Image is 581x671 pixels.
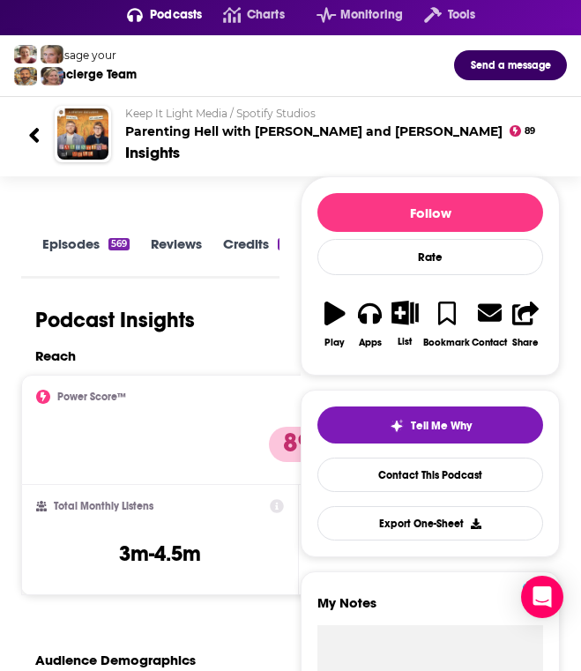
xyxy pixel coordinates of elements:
a: Reviews [151,235,202,275]
img: tell me why sparkle [390,419,404,433]
img: Jon Profile [14,67,37,86]
h1: Podcast Insights [35,307,195,333]
div: Bookmark [423,337,470,348]
div: Concierge Team [43,67,137,82]
button: open menu [295,1,403,29]
h2: Total Monthly Listens [54,500,153,512]
button: open menu [106,1,203,29]
div: Apps [359,337,382,348]
div: Contact [472,336,507,348]
h2: Power Score™ [57,391,126,403]
button: Share [508,289,543,359]
div: Message your [43,48,137,62]
button: Bookmark [422,289,471,359]
span: Monitoring [340,3,403,27]
button: tell me why sparkleTell Me Why [317,406,543,444]
button: List [388,289,423,358]
button: open menu [403,1,475,29]
div: 57 [278,238,294,250]
div: Rate [317,239,543,275]
button: Export One-Sheet [317,506,543,541]
h2: Audience Demographics [35,652,196,668]
label: My Notes [317,594,543,625]
a: Contact [471,289,508,359]
h2: Parenting Hell with [PERSON_NAME] and [PERSON_NAME] [125,107,553,139]
img: Jules Profile [41,45,63,63]
span: Tools [448,3,476,27]
a: Contact This Podcast [317,458,543,492]
span: Tell Me Why [411,419,472,433]
a: Charts [202,1,284,29]
h2: Reach [35,347,76,364]
button: Play [317,289,353,359]
a: Credits57 [223,235,294,275]
h3: 3m-4.5m [119,541,201,567]
div: Open Intercom Messenger [521,576,563,618]
span: Keep It Light Media / Spotify Studios [125,107,316,120]
div: Share [512,337,539,348]
div: 569 [108,238,130,250]
img: Sydney Profile [14,45,37,63]
span: Podcasts [150,3,202,27]
div: Insights [125,143,180,162]
button: Send a message [454,50,567,80]
img: Parenting Hell with Rob Beckett and Josh Widdicombe [57,108,108,160]
div: List [398,336,412,347]
span: 89 [525,128,535,135]
div: Play [324,337,345,348]
img: Barbara Profile [41,67,63,86]
button: Apps [353,289,388,359]
p: 89 [269,427,327,462]
button: Follow [317,193,543,232]
a: Episodes569 [42,235,130,275]
span: Charts [247,3,285,27]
